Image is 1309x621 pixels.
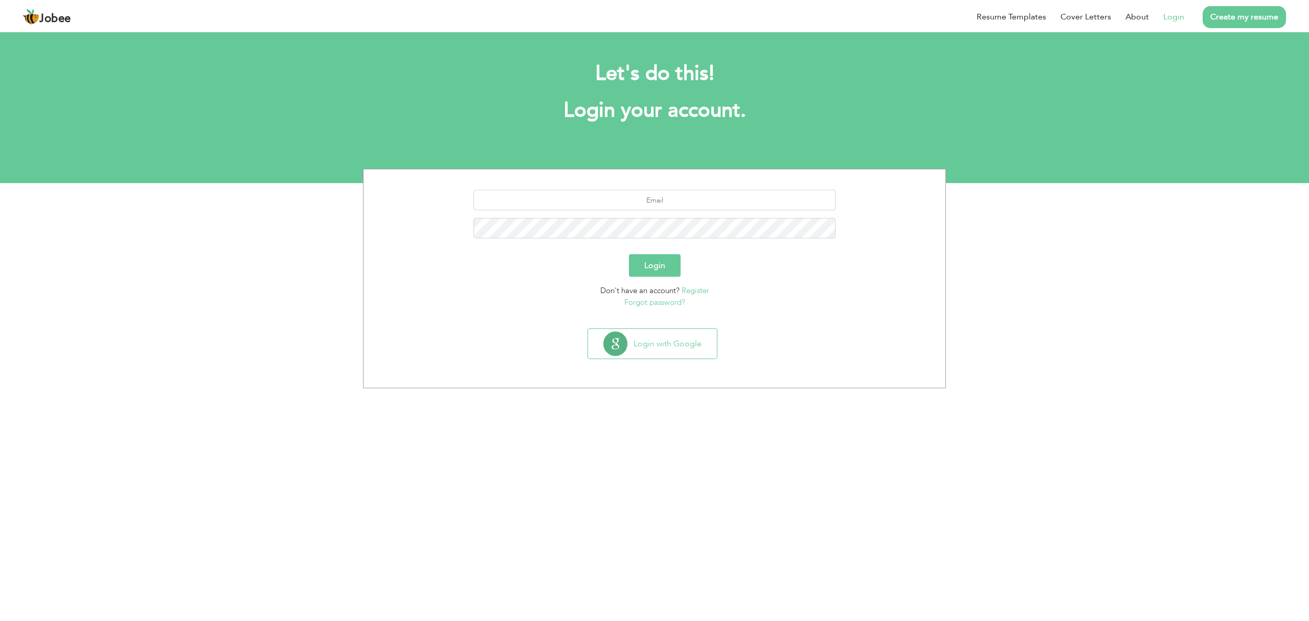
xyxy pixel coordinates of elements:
a: About [1125,11,1149,23]
button: Login with Google [588,329,717,359]
span: Jobee [39,13,71,25]
a: Create my resume [1203,6,1286,28]
img: jobee.io [23,9,39,25]
a: Jobee [23,9,71,25]
a: Cover Letters [1060,11,1111,23]
a: Register [682,285,709,296]
a: Resume Templates [977,11,1046,23]
h2: Let's do this! [378,60,931,87]
span: Don't have an account? [600,285,680,296]
a: Forgot password? [624,297,685,307]
a: Login [1163,11,1184,23]
button: Login [629,254,681,277]
h1: Login your account. [378,97,931,124]
input: Email [473,190,836,210]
